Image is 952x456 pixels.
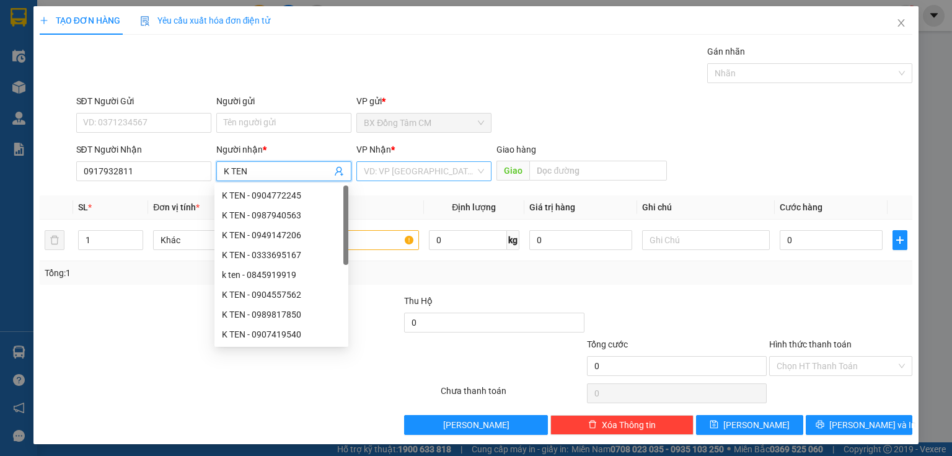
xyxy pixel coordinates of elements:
[81,55,206,73] div: 0949494717
[356,94,491,108] div: VP gửi
[99,73,194,94] span: VINH LONG
[550,415,694,435] button: deleteXóa Thông tin
[214,285,348,305] div: K TEN - 0904557562
[884,6,919,41] button: Close
[829,418,916,432] span: [PERSON_NAME] và In
[222,328,341,341] div: K TEN - 0907419540
[496,145,536,154] span: Giao hàng
[696,415,803,435] button: save[PERSON_NAME]
[893,235,907,245] span: plus
[214,225,348,245] div: K TEN - 0949147206
[214,265,348,285] div: k ten - 0845919919
[222,308,341,321] div: K TEN - 0989817850
[587,339,628,349] span: Tổng cước
[496,161,529,181] span: Giao
[81,11,206,40] div: Trạm [GEOGRAPHIC_DATA]
[214,305,348,324] div: K TEN - 0989817850
[214,205,348,225] div: K TEN - 0987940563
[896,18,906,28] span: close
[140,16,150,26] img: icon
[81,79,99,92] span: DĐ:
[588,420,597,430] span: delete
[222,248,341,262] div: K TEN - 0333695167
[439,384,585,406] div: Chưa thanh toán
[76,94,211,108] div: SĐT Người Gửi
[816,420,824,430] span: printer
[291,230,419,250] input: VD: Bàn, Ghế
[216,94,351,108] div: Người gửi
[452,202,496,212] span: Định lượng
[161,231,273,249] span: Khác
[602,418,656,432] span: Xóa Thông tin
[222,208,341,222] div: K TEN - 0987940563
[529,161,667,181] input: Dọc đường
[81,40,206,55] div: K TEN
[769,339,852,349] label: Hình thức thanh toán
[710,420,718,430] span: save
[11,11,72,55] div: BX Đồng Tâm CM
[637,195,775,220] th: Ghi chú
[723,418,790,432] span: [PERSON_NAME]
[404,415,547,435] button: [PERSON_NAME]
[222,228,341,242] div: K TEN - 0949147206
[222,288,341,302] div: K TEN - 0904557562
[45,266,368,280] div: Tổng: 1
[364,114,484,132] span: BX Đồng Tâm CM
[356,145,391,154] span: VP Nhận
[642,230,770,250] input: Ghi Chú
[780,202,822,212] span: Cước hàng
[214,186,348,205] div: K TEN - 0904772245
[404,296,433,306] span: Thu Hộ
[81,12,110,25] span: Nhận:
[529,230,632,250] input: 0
[892,230,907,250] button: plus
[222,268,341,282] div: k ten - 0845919919
[334,166,344,176] span: user-add
[76,143,211,156] div: SĐT Người Nhận
[216,143,351,156] div: Người nhận
[443,418,509,432] span: [PERSON_NAME]
[40,16,48,25] span: plus
[529,202,575,212] span: Giá trị hàng
[707,47,745,56] label: Gán nhãn
[11,12,30,25] span: Gửi:
[507,230,519,250] span: kg
[153,202,200,212] span: Đơn vị tính
[214,245,348,265] div: K TEN - 0333695167
[140,16,271,25] span: Yêu cầu xuất hóa đơn điện tử
[40,16,120,25] span: TẠO ĐƠN HÀNG
[78,202,88,212] span: SL
[45,230,64,250] button: delete
[214,324,348,344] div: K TEN - 0907419540
[222,189,341,202] div: K TEN - 0904772245
[806,415,913,435] button: printer[PERSON_NAME] và In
